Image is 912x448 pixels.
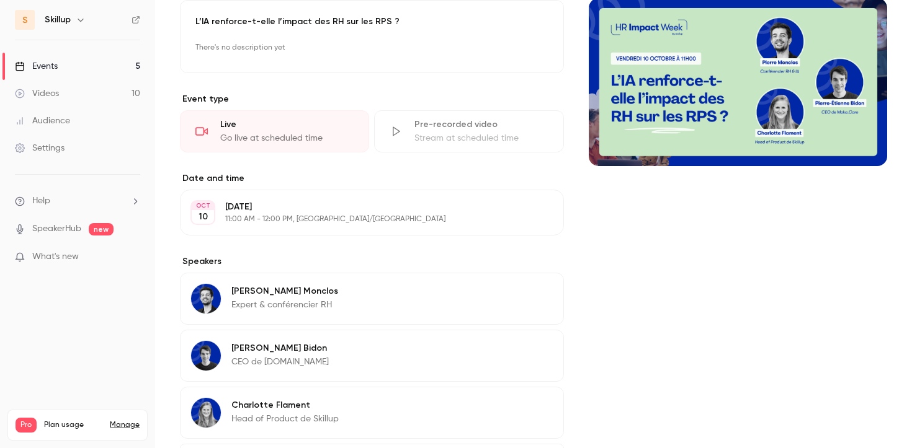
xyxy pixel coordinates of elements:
p: Event type [180,93,564,105]
span: Pro [16,418,37,433]
div: LiveGo live at scheduled time [180,110,369,152]
div: Pre-recorded video [414,118,548,131]
span: Help [32,195,50,208]
div: OCT [192,201,214,210]
div: Events [15,60,58,72]
h6: Skillup [45,14,71,26]
p: Charlotte Flament [231,399,339,411]
div: Go live at scheduled time [220,132,354,144]
span: What's new [32,250,79,263]
iframe: Noticeable Trigger [125,252,140,263]
img: Pierre-Étienne Bidon [191,341,221,371]
img: Charlotte Flament [191,398,221,428]
div: Pre-recorded videoStream at scheduled time [374,110,563,152]
label: Date and time [180,172,564,185]
div: Stream at scheduled time [414,132,548,144]
p: Head of Product de Skillup [231,413,339,425]
p: 10 [199,211,208,223]
label: Speakers [180,255,564,268]
a: Manage [110,420,140,430]
p: 11:00 AM - 12:00 PM, [GEOGRAPHIC_DATA]/[GEOGRAPHIC_DATA] [225,214,498,224]
img: Pierre Monclos [191,284,221,314]
p: Expert & conférencier RH [231,299,338,311]
p: CEO de [DOMAIN_NAME] [231,356,329,368]
div: Pierre-Étienne Bidon[PERSON_NAME] BidonCEO de [DOMAIN_NAME] [180,330,564,382]
div: Live [220,118,354,131]
p: [PERSON_NAME] Monclos [231,285,338,297]
div: Videos [15,87,59,100]
p: [PERSON_NAME] Bidon [231,342,329,354]
p: [DATE] [225,201,498,213]
a: SpeakerHub [32,222,81,235]
div: Settings [15,142,65,154]
div: Audience [15,115,70,127]
span: new [89,223,114,235]
span: Plan usage [44,420,102,430]
li: help-dropdown-opener [15,195,140,208]
span: S [22,14,28,27]
div: Pierre Monclos[PERSON_NAME] MonclosExpert & conférencier RH [180,273,564,325]
p: There's no description yet [195,38,548,58]
div: Charlotte FlamentCharlotte FlamentHead of Product de Skillup [180,387,564,439]
p: L’IA renforce-t-elle l’impact des RH sur les RPS ? [195,15,548,28]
